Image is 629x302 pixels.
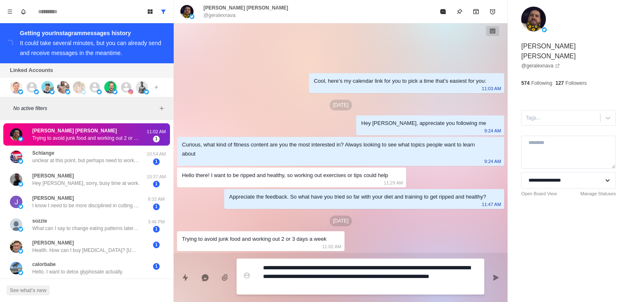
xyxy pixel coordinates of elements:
[32,239,74,247] p: [PERSON_NAME]
[361,119,486,128] div: Hey [PERSON_NAME], appreciate you following me
[468,3,484,20] button: Archive
[203,12,236,19] p: @geralexnava
[18,137,23,141] img: picture
[182,235,326,244] div: Trying to avoid junk food and working out 2 or 3 days a week
[7,285,50,295] button: See what's new
[217,269,233,286] button: Add media
[146,151,167,158] p: 10:54 AM
[10,262,22,274] img: picture
[18,182,23,187] img: picture
[521,79,529,87] p: 574
[81,89,86,94] img: picture
[144,89,149,94] img: picture
[32,127,117,134] p: [PERSON_NAME] [PERSON_NAME]
[18,249,23,254] img: picture
[13,105,157,112] p: No active filters
[182,171,388,180] div: Hello there! I want to be ripped and healthy, so working out exercises or tips could help
[73,81,85,93] img: picture
[65,89,70,94] img: picture
[146,128,167,135] p: 11:02 AM
[482,200,501,209] p: 11:47 AM
[521,62,560,70] a: @geralexnava
[451,3,468,20] button: Pin
[153,242,160,248] span: 1
[112,89,117,94] img: picture
[229,192,486,201] div: Appreciate the feedback. So what have you tried so far with your diet and training to get ripped ...
[330,100,352,110] p: [DATE]
[488,269,504,286] button: Send message
[18,89,23,94] img: picture
[153,204,160,210] span: 1
[20,40,161,56] div: It could take several minutes, but you can already send and receive messages in the meantime.
[153,136,160,142] span: 1
[57,81,69,93] img: picture
[384,178,403,187] p: 11:29 AM
[32,172,74,180] p: [PERSON_NAME]
[521,190,557,197] a: Open Board View
[18,204,23,209] img: picture
[484,3,501,20] button: Add reminder
[32,261,56,268] p: calorbabe
[10,81,22,93] img: picture
[32,149,54,157] p: Schlange
[104,81,117,93] img: picture
[10,218,22,231] img: picture
[146,196,167,203] p: 8:32 AM
[136,81,148,93] img: picture
[153,263,160,270] span: 1
[580,190,616,197] a: Manage Statuses
[32,194,74,202] p: [PERSON_NAME]
[32,134,140,142] p: Trying to avoid junk food and working out 2 or 3 days a week
[41,81,54,93] img: picture
[314,77,486,86] div: Cool, here’s my calendar link for you to pick a time that’s easiest for you:
[531,79,552,87] p: Following
[32,180,139,187] p: Hey [PERSON_NAME], sorry, busy time at work.
[153,181,160,187] span: 1
[18,270,23,275] img: picture
[521,7,546,31] img: picture
[32,225,140,232] p: What can I say to change eating patterns later at night what is the warning to give
[34,89,39,94] img: picture
[542,27,547,32] img: picture
[32,202,140,209] p: I know I need to be more disciplined in cutting beer out to just a few days a month rather than t...
[189,14,194,19] img: picture
[50,89,55,94] img: picture
[10,128,22,141] img: picture
[484,126,501,135] p: 9:24 AM
[10,196,22,208] img: picture
[182,140,486,158] div: Curious, what kind of fitness content are you the most interested in? Always looking to see what ...
[322,242,341,251] p: 11:02 AM
[20,28,163,38] div: Getting your Instagram messages history
[330,216,352,226] p: [DATE]
[565,79,586,87] p: Followers
[177,269,194,286] button: Quick replies
[482,84,501,93] p: 11:03 AM
[97,89,102,94] img: picture
[146,218,167,225] p: 3:46 PM
[203,4,288,12] p: [PERSON_NAME] [PERSON_NAME]
[157,103,167,113] button: Add filters
[146,173,167,180] p: 10:37 AM
[555,79,564,87] p: 127
[18,227,23,232] img: picture
[3,5,17,18] button: Menu
[10,173,22,186] img: picture
[18,159,23,164] img: picture
[521,41,616,61] p: [PERSON_NAME] [PERSON_NAME]
[153,158,160,165] span: 1
[157,5,170,18] button: Show all conversations
[180,5,194,18] img: picture
[197,269,213,286] button: Reply with AI
[32,268,123,276] p: Hello. I want to detox glyphosate actually.
[128,89,133,94] img: picture
[153,226,160,232] span: 1
[484,157,501,166] p: 9:24 AM
[151,82,161,92] button: Add account
[435,3,451,20] button: Mark as read
[32,247,140,254] p: Health. How can I buy [MEDICAL_DATA]? [URL][DOMAIN_NAME]
[10,66,53,74] p: Linked Accounts
[17,5,30,18] button: Notifications
[32,157,140,164] p: unclear at this point, but perhaps need to work harder on carbs
[10,240,22,253] img: picture
[10,151,22,163] img: picture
